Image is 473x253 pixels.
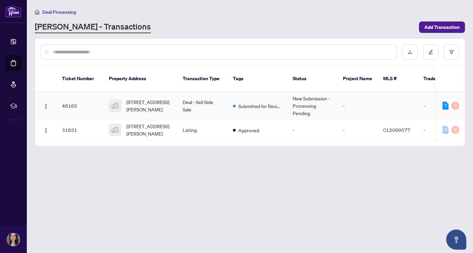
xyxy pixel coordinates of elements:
span: download [408,50,412,54]
span: Add Transaction [424,22,460,33]
th: Status [287,66,338,92]
span: edit [428,50,433,54]
button: edit [423,44,438,60]
td: - [418,92,465,120]
td: - [338,92,378,120]
img: logo [5,5,21,17]
td: 48165 [57,92,104,120]
button: Open asap [446,230,466,250]
span: [STREET_ADDRESS][PERSON_NAME] [126,98,172,113]
img: thumbnail-img [109,100,121,111]
td: - [418,120,465,140]
td: Listing [177,120,228,140]
img: Logo [43,128,49,133]
button: Logo [41,124,51,135]
td: - [287,120,338,140]
button: download [402,44,418,60]
th: Project Name [338,66,378,92]
th: Property Address [104,66,177,92]
img: Logo [43,104,49,109]
span: filter [449,50,454,54]
th: Ticket Number [57,66,104,92]
td: - [338,120,378,140]
th: MLS # [378,66,418,92]
div: 0 [451,102,459,110]
span: C12099577 [383,127,410,133]
td: New Submission - Processing Pending [287,92,338,120]
img: thumbnail-img [109,124,121,136]
th: Transaction Type [177,66,228,92]
button: filter [444,44,459,60]
div: 0 [451,126,459,134]
td: 31831 [57,120,104,140]
div: 7 [442,102,449,110]
th: Tags [228,66,287,92]
span: Approved [238,127,259,134]
th: Trade Number [418,66,465,92]
span: home [35,10,40,14]
button: Logo [41,100,51,111]
span: [STREET_ADDRESS][PERSON_NAME] [126,122,172,137]
img: Profile Icon [7,233,20,246]
span: Deal Processing [42,9,76,15]
a: [PERSON_NAME] - Transactions [35,21,151,33]
div: 0 [442,126,449,134]
td: Deal - Sell Side Sale [177,92,228,120]
span: Submitted for Review [238,102,282,110]
button: Add Transaction [419,21,465,33]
